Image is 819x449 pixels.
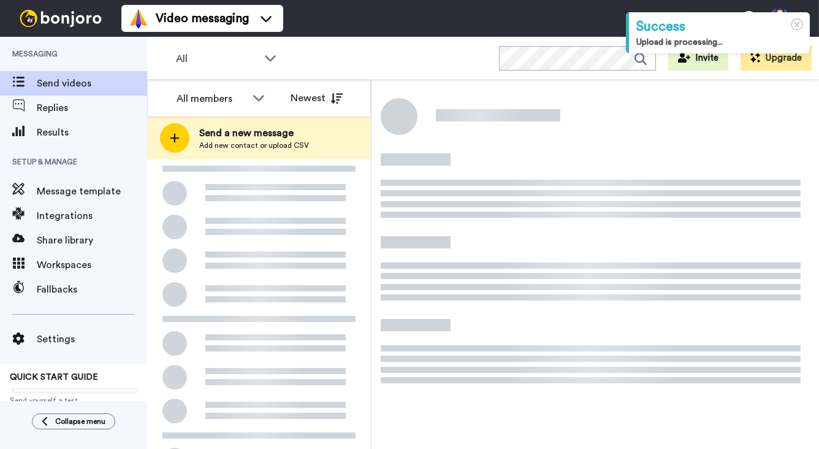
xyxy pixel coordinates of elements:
span: Add new contact or upload CSV [199,140,309,150]
span: Replies [37,101,147,115]
span: QUICK START GUIDE [10,373,98,382]
span: Send videos [37,76,147,91]
button: Newest [281,86,352,110]
span: Integrations [37,209,147,223]
img: bj-logo-header-white.svg [15,10,107,27]
span: Share library [37,233,147,248]
button: Collapse menu [32,413,115,429]
span: Settings [37,332,147,347]
div: All members [177,91,246,106]
span: Collapse menu [55,416,105,426]
span: Send yourself a test [10,396,137,405]
span: Workspaces [37,258,147,272]
span: All [176,52,258,66]
span: Send a new message [199,126,309,140]
div: Success [636,17,802,36]
img: vm-color.svg [129,9,148,28]
button: Invite [668,46,728,71]
div: Upload is processing... [636,36,802,48]
span: Message template [37,184,147,199]
span: Fallbacks [37,282,147,297]
span: Video messaging [156,10,249,27]
button: Upgrade [741,46,812,71]
span: Results [37,125,147,140]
